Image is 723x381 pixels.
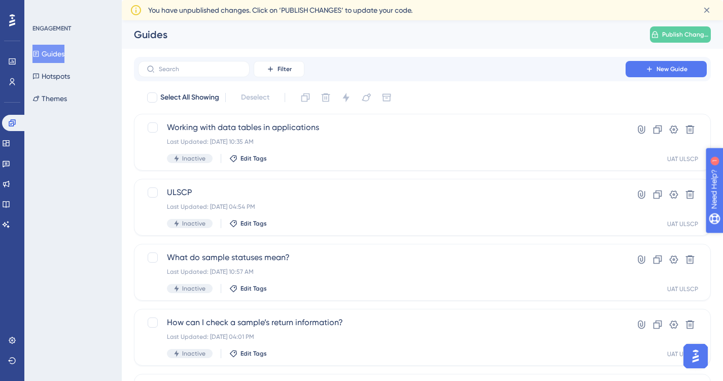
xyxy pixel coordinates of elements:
[229,350,267,358] button: Edit Tags
[667,220,698,228] div: UAT ULSCP
[167,251,597,264] span: What do sample statuses mean?
[182,154,205,163] span: Inactive
[167,333,597,341] div: Last Updated: [DATE] 04:01 PM
[278,65,292,73] span: Filter
[667,285,698,293] div: UAT ULSCP
[182,219,205,228] span: Inactive
[134,27,625,42] div: Guides
[182,284,205,293] span: Inactive
[240,219,267,228] span: Edit Tags
[167,138,597,146] div: Last Updated: [DATE] 10:35 AM
[657,65,687,73] span: New Guide
[232,88,279,107] button: Deselect
[626,61,707,77] button: New Guide
[160,91,219,104] span: Select All Showing
[254,61,304,77] button: Filter
[229,219,267,228] button: Edit Tags
[24,3,63,15] span: Need Help?
[167,316,597,329] span: How can I check a sample’s return information?
[148,4,412,16] span: You have unpublished changes. Click on ‘PUBLISH CHANGES’ to update your code.
[240,284,267,293] span: Edit Tags
[71,5,74,13] div: 1
[167,268,597,276] div: Last Updated: [DATE] 10:57 AM
[229,284,267,293] button: Edit Tags
[241,91,269,104] span: Deselect
[182,350,205,358] span: Inactive
[167,203,597,211] div: Last Updated: [DATE] 04:54 PM
[32,24,71,33] div: ENGAGEMENT
[667,155,698,163] div: UAT ULSCP
[167,121,597,134] span: Working with data tables in applications
[32,45,64,63] button: Guides
[167,186,597,199] span: ULSCP
[240,350,267,358] span: Edit Tags
[662,30,710,39] span: Publish Changes
[680,341,711,371] iframe: UserGuiding AI Assistant Launcher
[32,89,67,108] button: Themes
[240,154,267,163] span: Edit Tags
[32,67,70,85] button: Hotspots
[650,26,711,43] button: Publish Changes
[159,66,241,73] input: Search
[229,154,267,163] button: Edit Tags
[667,350,698,358] div: UAT ULSCP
